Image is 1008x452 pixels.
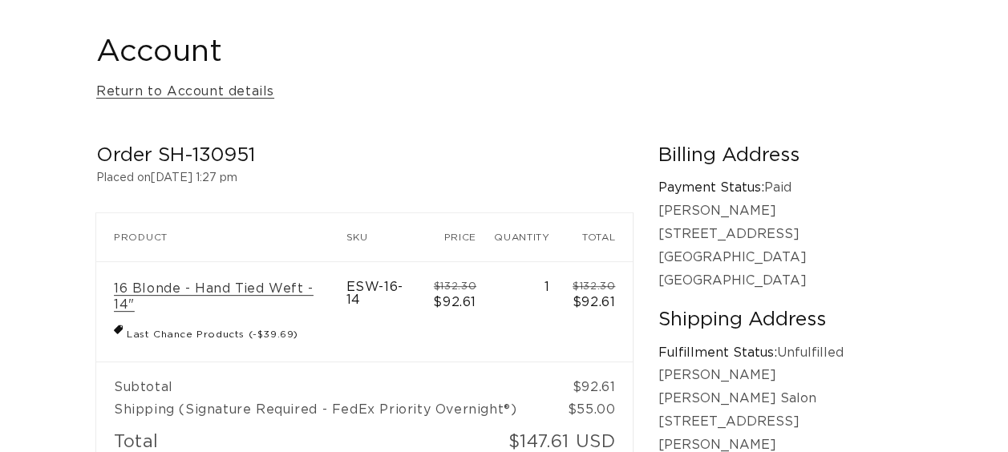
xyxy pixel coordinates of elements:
[96,361,568,398] td: Subtotal
[494,261,568,362] td: 1
[114,280,328,314] a: 16 Blonde - Hand Tied Weft - 14"
[96,398,568,421] td: Shipping (Signature Required - FedEx Priority Overnight®)
[434,281,476,292] s: $132.30
[96,33,912,72] h1: Account
[433,296,476,309] span: $92.61
[658,143,912,168] h2: Billing Address
[658,176,912,200] p: Paid
[568,361,634,398] td: $92.61
[568,398,634,421] td: $55.00
[658,346,777,359] strong: Fulfillment Status:
[114,321,298,342] li: Last Chance Products (-$39.69)
[433,213,494,261] th: Price
[658,308,912,333] h2: Shipping Address
[114,321,298,342] ul: Discount
[96,143,633,168] h2: Order SH-130951
[658,200,912,292] p: [PERSON_NAME] [STREET_ADDRESS] [GEOGRAPHIC_DATA] [GEOGRAPHIC_DATA]
[658,181,764,194] strong: Payment Status:
[568,213,634,261] th: Total
[96,168,633,188] p: Placed on
[96,213,346,261] th: Product
[658,341,912,365] p: Unfulfilled
[573,296,616,309] span: $92.61
[96,80,274,103] a: Return to Account details
[151,172,237,184] time: [DATE] 1:27 pm
[573,281,615,292] s: $132.30
[346,261,433,362] td: ESW-16-14
[346,213,433,261] th: SKU
[494,213,568,261] th: Quantity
